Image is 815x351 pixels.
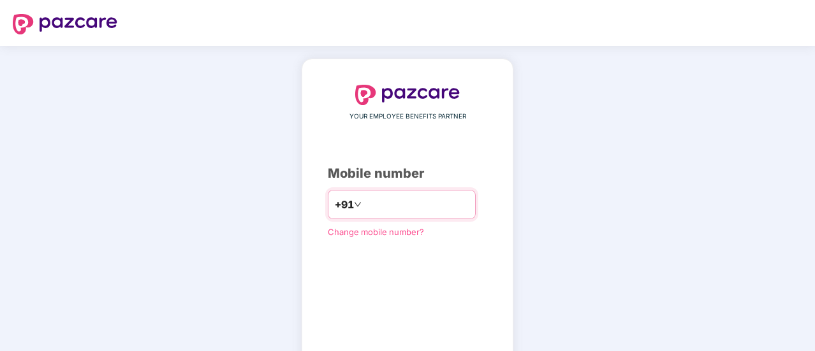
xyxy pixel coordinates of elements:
img: logo [355,85,460,105]
a: Change mobile number? [328,227,424,237]
img: logo [13,14,117,34]
div: Mobile number [328,164,487,183]
span: down [354,201,362,208]
span: +91 [335,197,354,213]
span: YOUR EMPLOYEE BENEFITS PARTNER [349,111,466,122]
